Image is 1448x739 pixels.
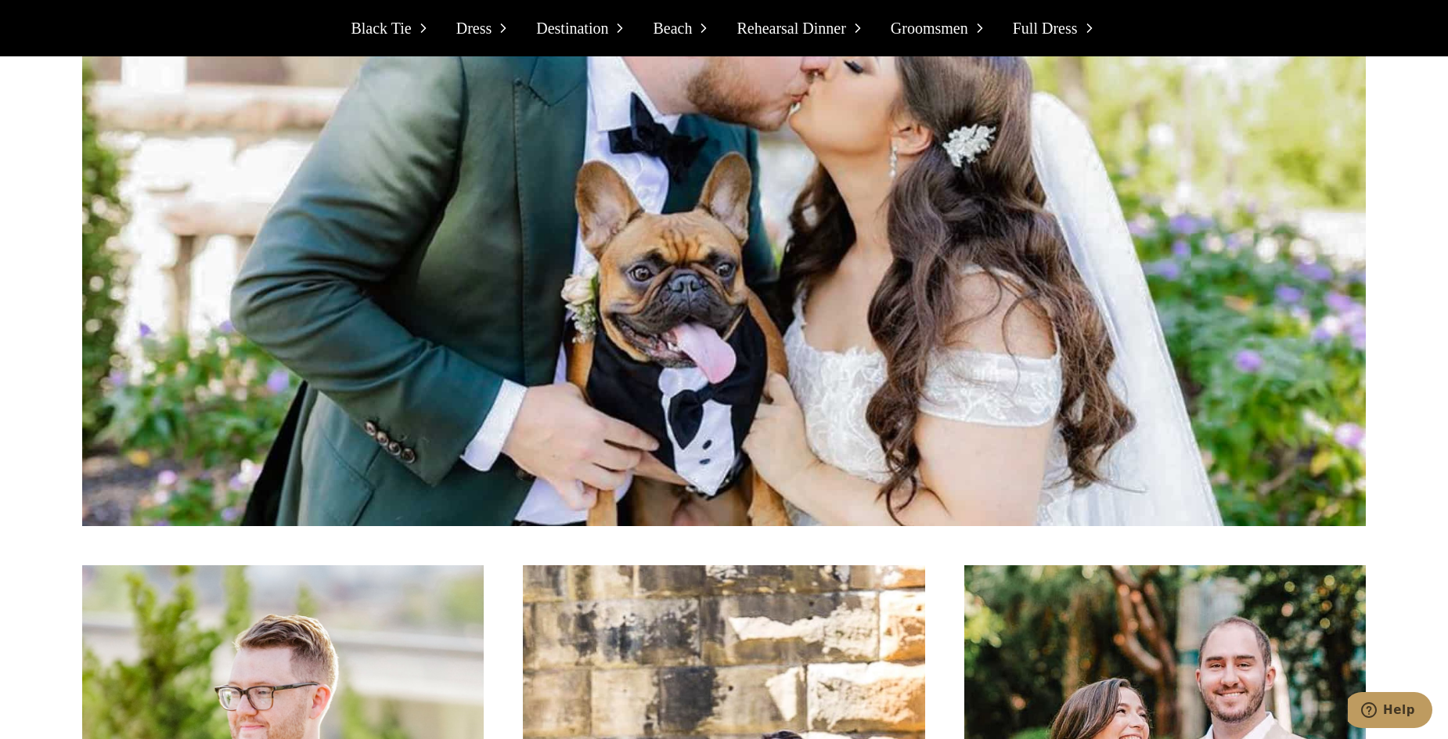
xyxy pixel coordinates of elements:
[536,16,608,41] span: Destination
[891,16,968,41] span: Groomsmen
[1013,16,1078,41] span: Full Dress
[351,16,411,41] span: Black Tie
[456,16,492,41] span: Dress
[1348,692,1432,731] iframe: Opens a widget where you can chat to one of our agents
[737,16,845,41] span: Rehearsal Dinner
[653,16,692,41] span: Beach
